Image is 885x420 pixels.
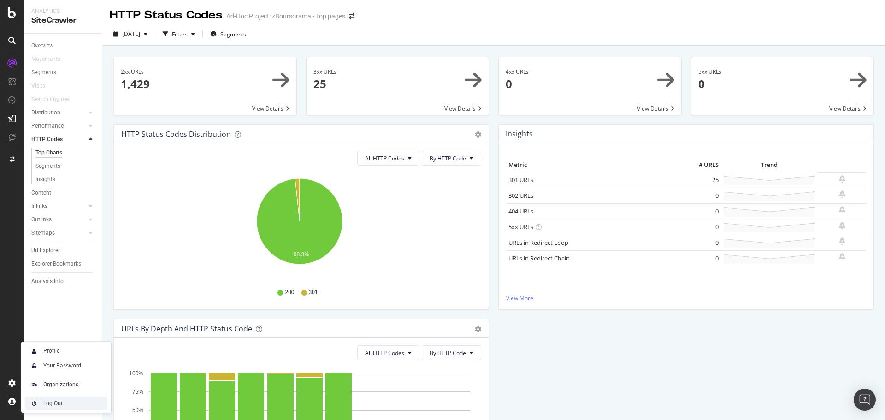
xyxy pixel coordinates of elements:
div: Segments [35,161,60,171]
a: Performance [31,121,86,131]
div: Organizations [43,381,78,388]
div: Outlinks [31,215,52,225]
div: gear [475,326,481,332]
button: By HTTP Code [422,151,481,166]
span: All HTTP Codes [365,154,404,162]
a: Inlinks [31,201,86,211]
button: [DATE] [110,27,151,41]
div: Open Intercom Messenger [854,389,876,411]
button: By HTTP Code [422,345,481,360]
div: URLs by Depth and HTTP Status Code [121,324,252,333]
div: Log Out [43,400,63,407]
a: URLs in Redirect Chain [508,254,570,262]
td: 0 [684,219,721,235]
div: bell-plus [839,253,845,260]
div: SiteCrawler [31,15,94,26]
button: Filters [159,27,199,41]
td: 25 [684,172,721,188]
img: Xx2yTbCeVcdxHMdxHOc+8gctb42vCocUYgAAAABJRU5ErkJggg== [29,345,40,356]
text: 100% [129,370,143,377]
a: URLs in Redirect Loop [508,238,568,247]
div: Analytics [31,7,94,15]
a: 302 URLs [508,191,533,200]
a: Top Charts [35,148,95,158]
div: Inlinks [31,201,47,211]
a: Url Explorer [31,246,95,255]
div: Content [31,188,51,198]
th: Metric [506,158,684,172]
div: bell-plus [839,222,845,229]
div: bell-plus [839,190,845,198]
a: HTTP Codes [31,135,86,144]
a: 5xx URLs [508,223,533,231]
span: All HTTP Codes [365,349,404,357]
td: 0 [684,203,721,219]
a: Distribution [31,108,86,118]
div: Segments [31,68,56,77]
text: 50% [132,407,143,414]
button: All HTTP Codes [357,345,419,360]
button: All HTTP Codes [357,151,419,166]
div: Movements [31,54,60,64]
a: Overview [31,41,95,51]
a: Movements [31,54,70,64]
div: HTTP Codes [31,135,63,144]
a: Sitemaps [31,228,86,238]
a: 301 URLs [508,176,533,184]
div: Distribution [31,108,60,118]
div: Search Engines [31,95,70,104]
div: Sitemaps [31,228,55,238]
a: View More [506,294,866,302]
span: 301 [309,289,318,296]
a: Insights [35,175,95,184]
img: tUVSALn78D46LlpAY8klYZqgKwTuBm2K29c6p1XQNDCsM0DgKSSoAXXevcAwljcHBINEg0LrUEktgcYYD5sVUphq1JigPmkfB... [29,360,40,371]
div: bell-plus [839,175,845,183]
div: bell-plus [839,237,845,245]
a: Content [31,188,95,198]
div: Top Charts [35,148,62,158]
img: AtrBVVRoAgWaAAAAAElFTkSuQmCC [29,379,40,390]
a: Organizations [25,378,107,391]
div: Your Password [43,362,81,369]
a: Profile [25,344,107,357]
div: Performance [31,121,64,131]
h4: Insights [506,128,533,140]
text: 98.3% [294,252,309,258]
a: Segments [31,68,95,77]
div: Ad-Hoc Project: zBoursorama - Top pages [226,12,345,21]
span: 200 [285,289,294,296]
th: # URLS [684,158,721,172]
div: gear [475,131,481,138]
td: 0 [684,188,721,203]
a: Log Out [25,397,107,410]
div: arrow-right-arrow-left [349,13,354,19]
div: Url Explorer [31,246,60,255]
span: By HTTP Code [430,154,466,162]
div: bell-plus [839,206,845,213]
a: Search Engines [31,95,79,104]
th: Trend [721,158,818,172]
div: Analysis Info [31,277,64,286]
button: Segments [206,27,250,41]
a: Your Password [25,359,107,372]
a: Visits [31,81,54,91]
a: Outlinks [31,215,86,225]
a: Analysis Info [31,277,95,286]
div: Profile [43,347,59,355]
text: 75% [132,389,143,395]
span: Segments [220,30,246,38]
div: Visits [31,81,45,91]
div: Overview [31,41,53,51]
a: Segments [35,161,95,171]
a: Explorer Bookmarks [31,259,95,269]
svg: A chart. [121,173,478,280]
div: HTTP Status Codes [110,7,223,23]
div: Filters [172,30,188,38]
td: 0 [684,235,721,250]
div: Explorer Bookmarks [31,259,81,269]
td: 0 [684,250,721,266]
span: By HTTP Code [430,349,466,357]
span: 2025 Sep. 9th [122,30,140,38]
a: 404 URLs [508,207,533,215]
